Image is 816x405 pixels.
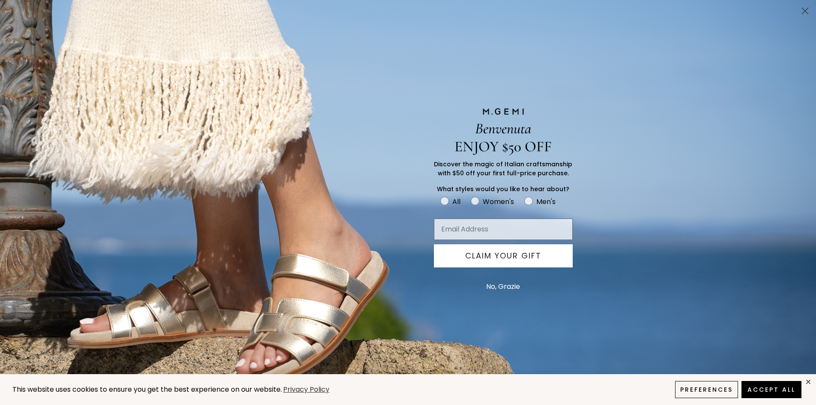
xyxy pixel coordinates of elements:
[798,3,813,18] button: Close dialog
[437,185,569,193] span: What styles would you like to hear about?
[282,384,331,395] a: Privacy Policy (opens in a new tab)
[434,244,573,267] button: CLAIM YOUR GIFT
[483,196,514,207] div: Women's
[475,120,531,138] span: Benvenuta
[536,196,556,207] div: Men's
[482,276,524,297] button: No, Grazie
[805,378,812,385] div: close
[434,219,573,240] input: Email Address
[452,196,460,207] div: All
[482,108,525,115] img: M.GEMI
[454,138,552,156] span: ENJOY $50 OFF
[434,160,572,177] span: Discover the magic of Italian craftsmanship with $50 off your first full-price purchase.
[12,384,282,394] span: This website uses cookies to ensure you get the best experience on our website.
[675,381,738,398] button: Preferences
[741,381,801,398] button: Accept All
